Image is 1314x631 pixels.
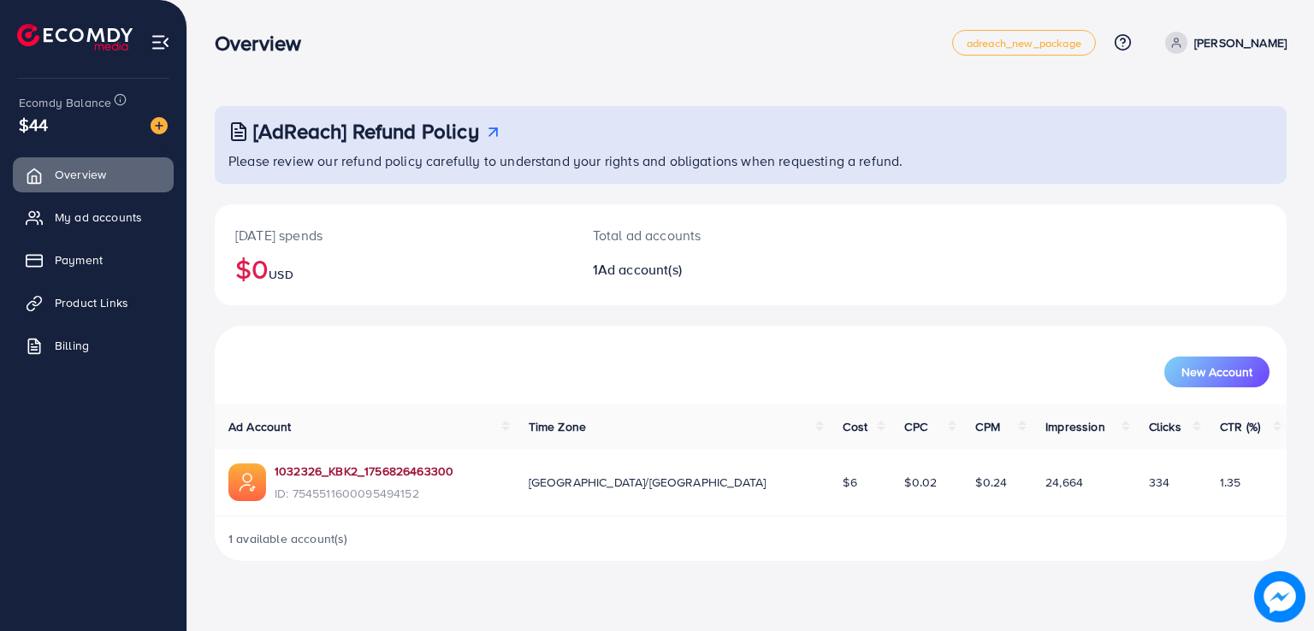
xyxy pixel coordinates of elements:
[1220,418,1260,435] span: CTR (%)
[904,418,926,435] span: CPC
[1254,571,1305,622] img: image
[13,200,174,234] a: My ad accounts
[235,225,552,245] p: [DATE] spends
[593,225,820,245] p: Total ad accounts
[1164,357,1270,387] button: New Account
[275,485,453,502] span: ID: 7545511600095494152
[975,474,1007,491] span: $0.24
[228,463,266,501] img: ic-ads-acc.e4c84228.svg
[13,286,174,320] a: Product Links
[55,337,89,354] span: Billing
[843,418,867,435] span: Cost
[228,530,348,547] span: 1 available account(s)
[975,418,999,435] span: CPM
[55,209,142,226] span: My ad accounts
[967,38,1081,49] span: adreach_new_package
[1149,474,1169,491] span: 334
[1181,366,1252,378] span: New Account
[1220,474,1241,491] span: 1.35
[904,474,937,491] span: $0.02
[269,266,293,283] span: USD
[275,463,453,480] a: 1032326_KBK2_1756826463300
[228,150,1276,171] p: Please review our refund policy carefully to understand your rights and obligations when requesti...
[55,251,103,268] span: Payment
[253,119,479,144] h3: [AdReach] Refund Policy
[1194,32,1287,53] p: [PERSON_NAME]
[55,166,106,183] span: Overview
[13,243,174,277] a: Payment
[952,30,1096,56] a: adreach_new_package
[13,328,174,363] a: Billing
[593,262,820,278] h2: 1
[235,252,552,285] h2: $0
[1158,32,1287,54] a: [PERSON_NAME]
[843,474,856,491] span: $6
[1045,418,1105,435] span: Impression
[55,294,128,311] span: Product Links
[19,112,48,137] span: $44
[529,418,586,435] span: Time Zone
[215,31,315,56] h3: Overview
[13,157,174,192] a: Overview
[151,32,170,52] img: menu
[598,260,682,279] span: Ad account(s)
[1149,418,1181,435] span: Clicks
[529,474,766,491] span: [GEOGRAPHIC_DATA]/[GEOGRAPHIC_DATA]
[151,117,168,134] img: image
[228,418,292,435] span: Ad Account
[17,24,133,50] img: logo
[1045,474,1083,491] span: 24,664
[19,94,111,111] span: Ecomdy Balance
